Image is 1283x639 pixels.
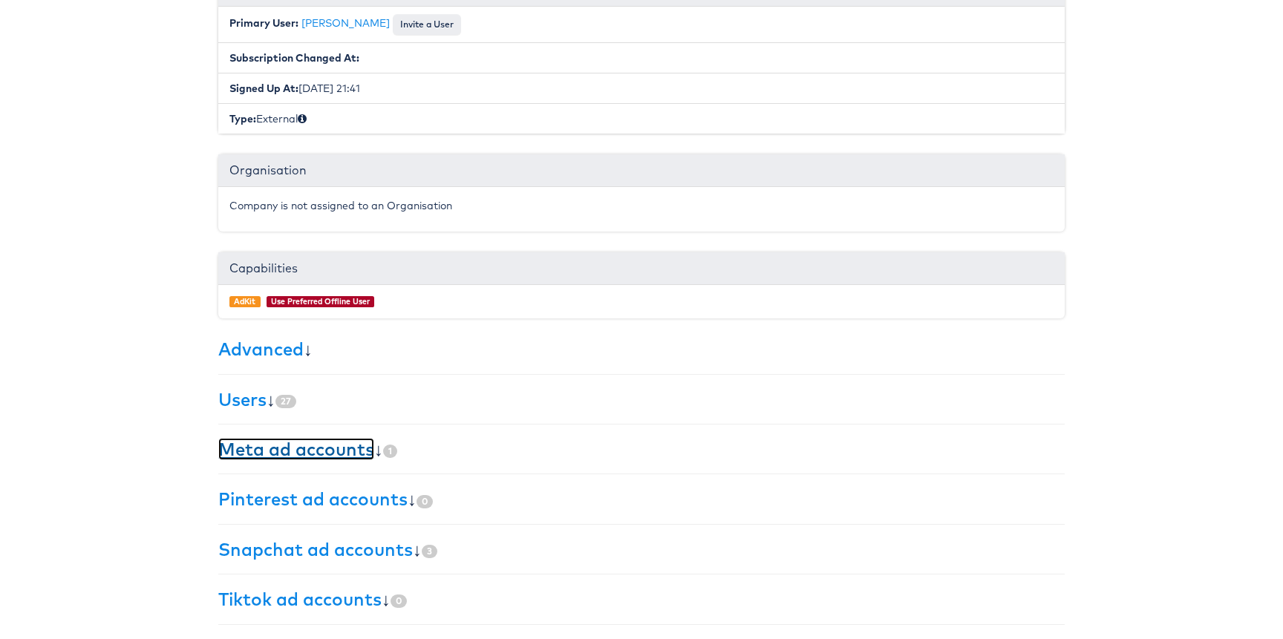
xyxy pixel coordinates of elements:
[229,82,298,95] b: Signed Up At:
[218,154,1065,187] div: Organisation
[391,594,407,608] span: 0
[218,589,1065,609] h3: ↓
[393,14,461,35] button: Invite a User
[218,252,1065,285] div: Capabilities
[229,51,359,65] b: Subscription Changed At:
[234,296,255,307] a: AdKit
[417,495,433,508] span: 0
[218,438,374,460] a: Meta ad accounts
[218,388,267,410] a: Users
[218,489,1065,508] h3: ↓
[229,16,298,30] b: Primary User:
[218,73,1065,104] li: [DATE] 21:41
[383,445,397,458] span: 1
[218,390,1065,409] h3: ↓
[218,588,382,610] a: Tiktok ad accounts
[275,395,296,408] span: 27
[229,198,1054,213] p: Company is not assigned to an Organisation
[301,16,390,30] a: [PERSON_NAME]
[271,296,370,307] a: Use Preferred Offline User
[218,439,1065,459] h3: ↓
[218,538,413,560] a: Snapchat ad accounts
[218,339,1065,358] h3: ↓
[218,540,1065,559] h3: ↓
[218,103,1065,134] li: External
[422,545,437,558] span: 3
[229,112,256,125] b: Type:
[298,112,307,125] span: Internal (staff) or External (client)
[218,338,304,360] a: Advanced
[218,488,408,510] a: Pinterest ad accounts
